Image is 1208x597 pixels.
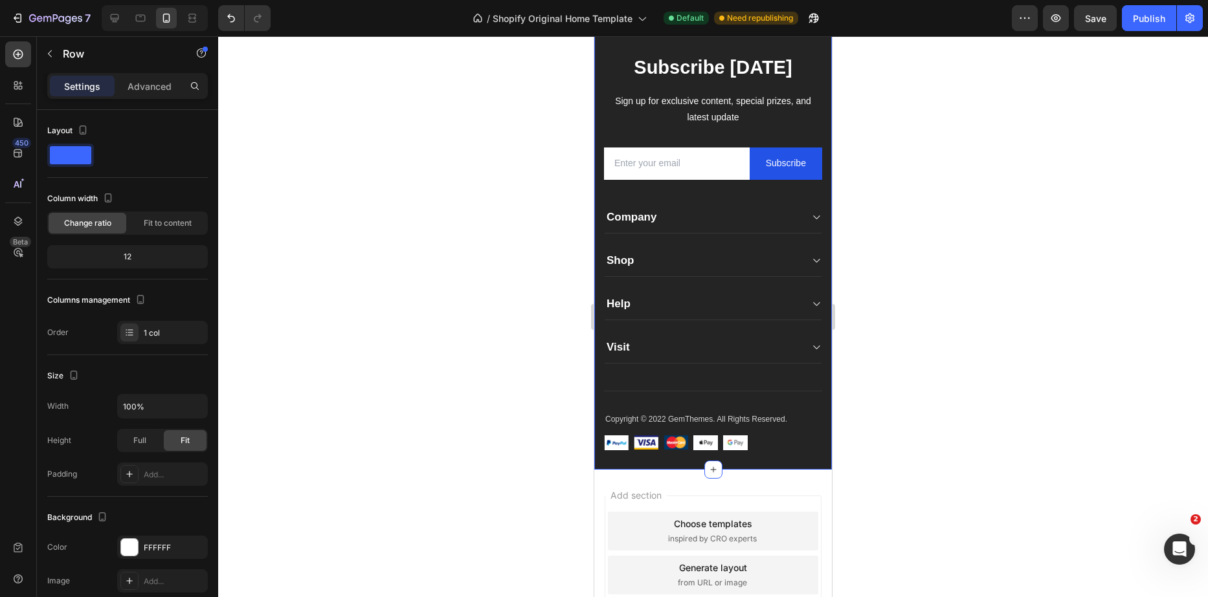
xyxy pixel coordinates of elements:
[218,5,271,31] div: Undo/Redo
[1085,13,1106,24] span: Save
[677,12,704,24] span: Default
[5,5,96,31] button: 7
[47,122,91,140] div: Layout
[47,509,110,526] div: Background
[64,80,100,93] p: Settings
[47,435,71,446] div: Height
[1074,5,1117,31] button: Save
[12,138,31,148] div: 450
[128,80,172,93] p: Advanced
[118,395,207,418] input: Auto
[10,237,31,247] div: Beta
[493,12,632,25] span: Shopify Original Home Template
[144,327,205,339] div: 1 col
[144,469,205,481] div: Add...
[133,435,146,446] span: Full
[47,541,67,553] div: Color
[594,36,832,597] iframe: Design area
[47,367,82,385] div: Size
[50,248,205,266] div: 12
[85,10,91,26] p: 7
[144,542,205,554] div: FFFFFF
[1133,12,1165,25] div: Publish
[47,468,77,480] div: Padding
[64,217,111,229] span: Change ratio
[144,576,205,587] div: Add...
[727,12,793,24] span: Need republishing
[181,435,190,446] span: Fit
[1191,514,1201,525] span: 2
[1122,5,1176,31] button: Publish
[63,46,173,61] p: Row
[47,292,148,309] div: Columns management
[47,575,70,587] div: Image
[1164,534,1195,565] iframe: Intercom live chat
[144,217,192,229] span: Fit to content
[47,190,116,208] div: Column width
[47,327,69,338] div: Order
[47,400,69,412] div: Width
[487,12,490,25] span: /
